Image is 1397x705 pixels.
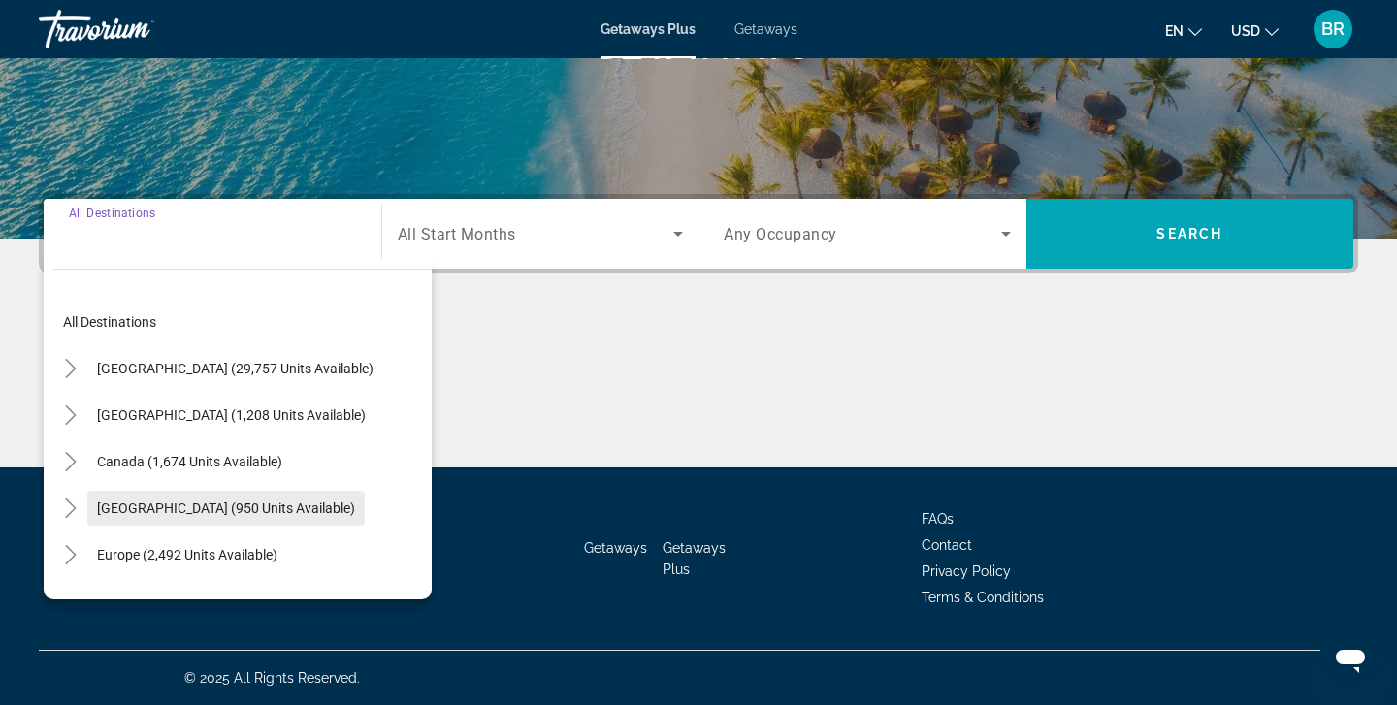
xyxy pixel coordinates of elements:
button: Change language [1165,16,1202,45]
span: en [1165,23,1184,39]
a: Travorium [39,4,233,54]
button: Toggle Mexico (1,208 units available) [53,399,87,433]
span: © 2025 All Rights Reserved. [184,670,360,686]
span: Europe (2,492 units available) [97,547,277,562]
button: Search [1026,199,1354,269]
button: Toggle Europe (2,492 units available) [53,538,87,572]
span: [GEOGRAPHIC_DATA] (1,208 units available) [97,407,366,423]
button: Europe (2,492 units available) [87,537,287,572]
div: Search widget [44,199,1353,269]
button: [GEOGRAPHIC_DATA] (1,208 units available) [87,398,375,433]
span: USD [1231,23,1260,39]
a: Privacy Policy [922,563,1011,579]
span: [GEOGRAPHIC_DATA] (950 units available) [97,500,355,516]
button: [GEOGRAPHIC_DATA] (214 units available) [87,584,365,619]
span: Any Occupancy [724,225,837,243]
span: [GEOGRAPHIC_DATA] (29,757 units available) [97,361,374,376]
a: Getaways Plus [601,21,696,37]
button: Toggle Canada (1,674 units available) [53,445,87,479]
button: User Menu [1308,9,1358,49]
a: Getaways [584,540,647,556]
iframe: Botón para iniciar la ventana de mensajería [1319,627,1381,689]
span: All Destinations [69,206,155,219]
span: Search [1156,226,1222,241]
span: Canada (1,674 units available) [97,454,282,469]
a: Getaways Plus [663,540,726,577]
button: All destinations [53,304,432,339]
span: BR [1321,19,1345,39]
a: Getaways [734,21,797,37]
button: Canada (1,674 units available) [87,444,292,479]
a: Terms & Conditions [922,590,1044,605]
button: Toggle Australia (214 units available) [53,585,87,619]
span: All destinations [63,314,156,330]
span: All Start Months [398,225,516,243]
button: [GEOGRAPHIC_DATA] (950 units available) [87,491,365,526]
button: Change currency [1231,16,1279,45]
button: Toggle United States (29,757 units available) [53,352,87,386]
button: Toggle Caribbean & Atlantic Islands (950 units available) [53,492,87,526]
button: [GEOGRAPHIC_DATA] (29,757 units available) [87,351,383,386]
a: FAQs [922,511,954,527]
a: Contact [922,537,972,553]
